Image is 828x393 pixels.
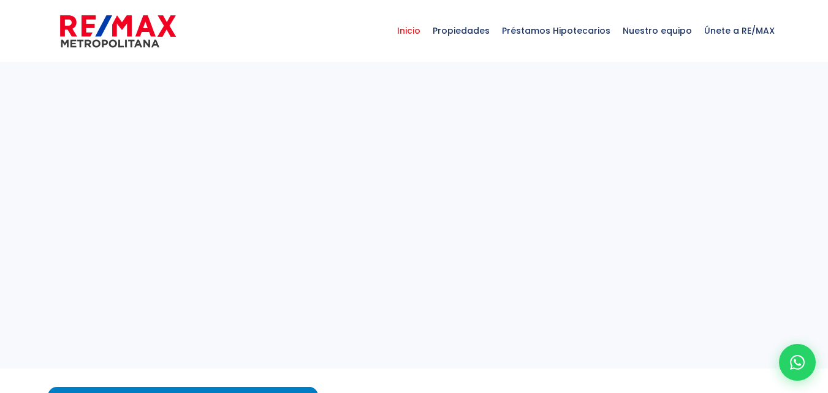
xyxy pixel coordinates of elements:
span: Préstamos Hipotecarios [496,12,617,49]
span: Nuestro equipo [617,12,698,49]
img: remax-metropolitana-logo [60,13,176,50]
span: Inicio [391,12,427,49]
span: Únete a RE/MAX [698,12,781,49]
span: Propiedades [427,12,496,49]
